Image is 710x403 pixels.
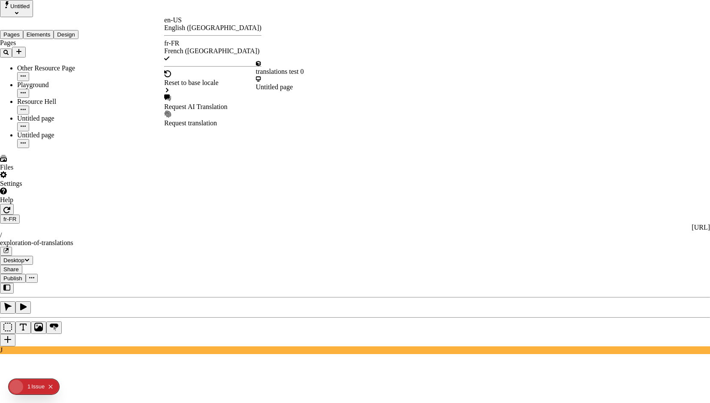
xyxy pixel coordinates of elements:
[164,39,262,47] div: fr-FR
[164,16,262,24] div: en-US
[256,83,304,91] div: Untitled page
[3,7,125,15] p: Cookie Test Route
[164,103,262,111] div: Request AI Translation
[164,24,262,32] div: English ([GEOGRAPHIC_DATA])
[164,119,262,127] div: Request translation
[256,68,304,76] div: translations test 0
[164,16,262,127] div: Open locale picker
[164,79,262,87] div: Reset to base locale
[164,47,262,55] div: French ([GEOGRAPHIC_DATA])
